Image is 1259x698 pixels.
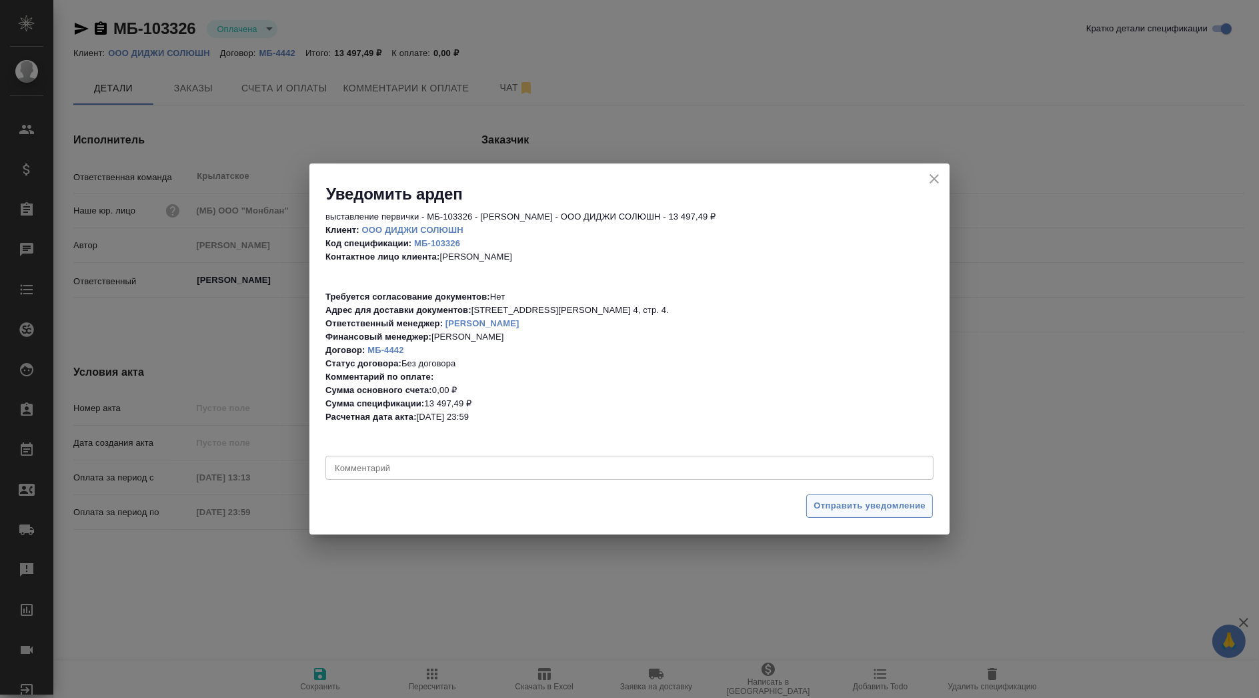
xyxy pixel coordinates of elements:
p: выставление первички - МБ-103326 - [PERSON_NAME] - ООО ДИДЖИ СОЛЮШН - 13 497,49 ₽ [325,210,934,224]
b: Требуется согласование документов: [325,292,490,302]
span: Отправить уведомление [814,498,926,514]
a: [PERSON_NAME] [445,318,519,328]
a: МБ-103326 [414,238,460,248]
b: Код спецификации: [325,238,411,248]
h2: Уведомить ардеп [326,184,950,205]
b: Комментарий по оплате: [325,372,433,382]
b: Сумма спецификации: [325,398,424,408]
b: Адрес для доставки документов: [325,305,471,315]
b: Сумма основного счета: [325,385,432,395]
b: Расчетная дата акта: [325,412,417,422]
p: [PERSON_NAME] Нет [STREET_ADDRESS][PERSON_NAME] 4, стр. 4. [PERSON_NAME] Без договора 0,00 ₽ 13 4... [325,224,934,424]
b: Контактное лицо клиента: [325,252,439,262]
button: Отправить уведомление [806,494,933,518]
a: МБ-4442 [367,345,403,355]
button: close [924,169,944,189]
b: Финансовый менеджер: [325,332,431,342]
b: Договор: [325,345,365,355]
b: Клиент: [325,225,359,235]
b: Статус договора: [325,358,401,368]
b: Ответственный менеджер: [325,318,443,328]
a: ООО ДИДЖИ СОЛЮШН [362,225,463,235]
